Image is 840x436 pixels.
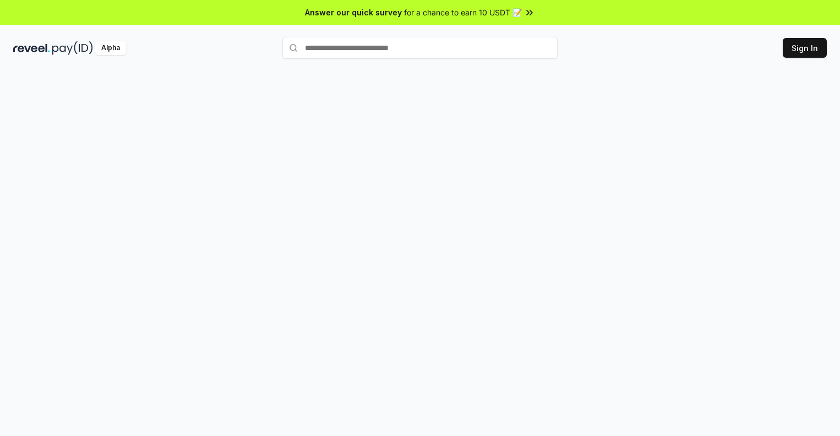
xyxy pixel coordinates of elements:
[404,7,522,18] span: for a chance to earn 10 USDT 📝
[13,41,50,55] img: reveel_dark
[305,7,402,18] span: Answer our quick survey
[783,38,827,58] button: Sign In
[52,41,93,55] img: pay_id
[95,41,126,55] div: Alpha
